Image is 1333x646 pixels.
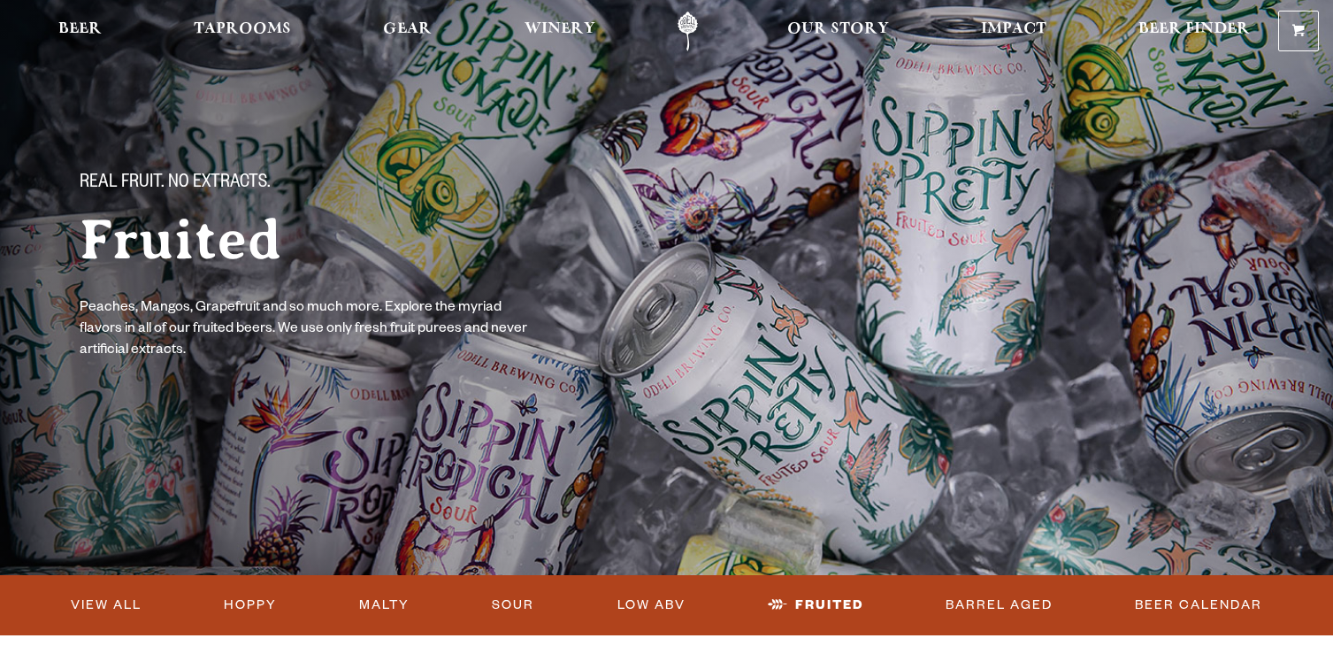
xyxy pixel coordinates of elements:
[1138,22,1250,36] span: Beer Finder
[969,12,1058,51] a: Impact
[525,22,595,36] span: Winery
[182,12,303,51] a: Taprooms
[655,12,721,51] a: Odell Home
[610,585,693,626] a: Low ABV
[194,22,291,36] span: Taprooms
[80,298,532,362] p: Peaches, Mangos, Grapefruit and so much more. Explore the myriad flavors in all of our fruited be...
[938,585,1060,626] a: Barrel Aged
[383,22,432,36] span: Gear
[1128,585,1269,626] a: Beer Calendar
[47,12,113,51] a: Beer
[217,585,284,626] a: Hoppy
[776,12,900,51] a: Our Story
[513,12,607,51] a: Winery
[58,22,102,36] span: Beer
[80,210,632,270] h1: Fruited
[352,585,417,626] a: Malty
[981,22,1046,36] span: Impact
[1127,12,1261,51] a: Beer Finder
[80,173,271,196] span: Real Fruit. No Extracts.
[761,585,870,626] a: Fruited
[485,585,541,626] a: Sour
[64,585,149,626] a: View All
[372,12,443,51] a: Gear
[787,22,889,36] span: Our Story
